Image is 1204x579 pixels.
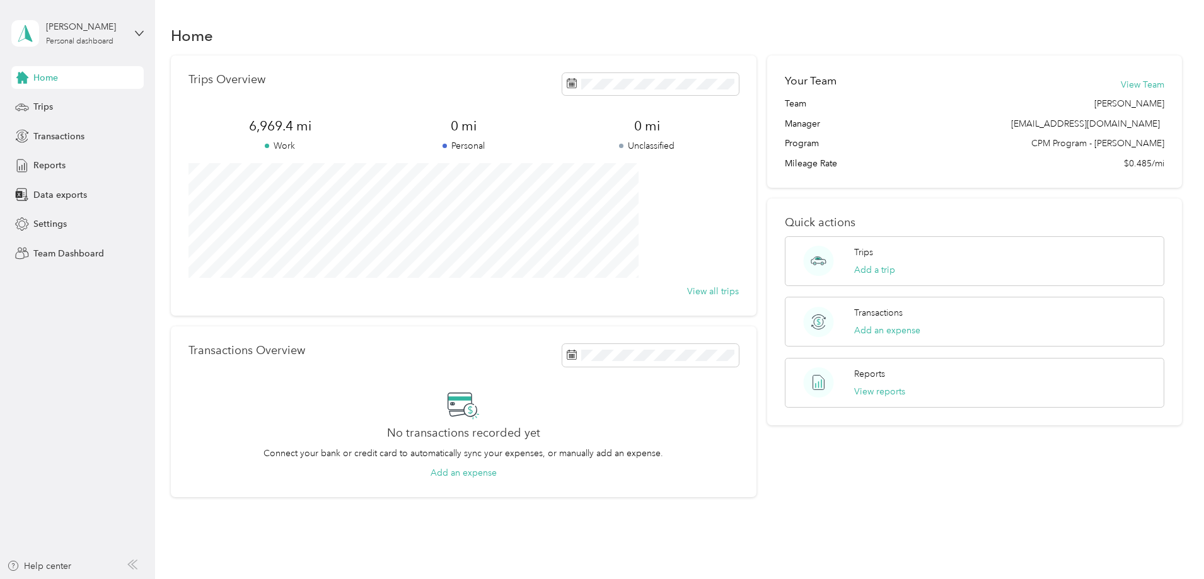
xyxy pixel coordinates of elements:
[372,117,555,135] span: 0 mi
[188,73,265,86] p: Trips Overview
[1124,157,1164,170] span: $0.485/mi
[854,306,903,319] p: Transactions
[431,466,497,479] button: Add an expense
[33,71,58,84] span: Home
[7,559,71,573] button: Help center
[372,139,555,152] p: Personal
[46,38,113,45] div: Personal dashboard
[687,285,739,298] button: View all trips
[1121,78,1164,91] button: View Team
[785,216,1164,229] p: Quick actions
[33,100,53,113] span: Trips
[785,137,819,150] span: Program
[854,246,873,259] p: Trips
[854,367,885,381] p: Reports
[1031,137,1164,150] span: CPM Program - [PERSON_NAME]
[171,29,213,42] h1: Home
[33,159,66,172] span: Reports
[785,157,837,170] span: Mileage Rate
[555,139,739,152] p: Unclassified
[854,324,920,337] button: Add an expense
[785,97,806,110] span: Team
[1094,97,1164,110] span: [PERSON_NAME]
[33,130,84,143] span: Transactions
[263,447,663,460] p: Connect your bank or credit card to automatically sync your expenses, or manually add an expense.
[33,188,87,202] span: Data exports
[785,117,820,130] span: Manager
[188,139,372,152] p: Work
[188,117,372,135] span: 6,969.4 mi
[33,247,104,260] span: Team Dashboard
[854,385,905,398] button: View reports
[555,117,739,135] span: 0 mi
[188,344,305,357] p: Transactions Overview
[1011,118,1160,129] span: [EMAIL_ADDRESS][DOMAIN_NAME]
[1133,508,1204,579] iframe: Everlance-gr Chat Button Frame
[785,73,836,89] h2: Your Team
[33,217,67,231] span: Settings
[387,427,540,440] h2: No transactions recorded yet
[46,20,125,33] div: [PERSON_NAME]
[854,263,895,277] button: Add a trip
